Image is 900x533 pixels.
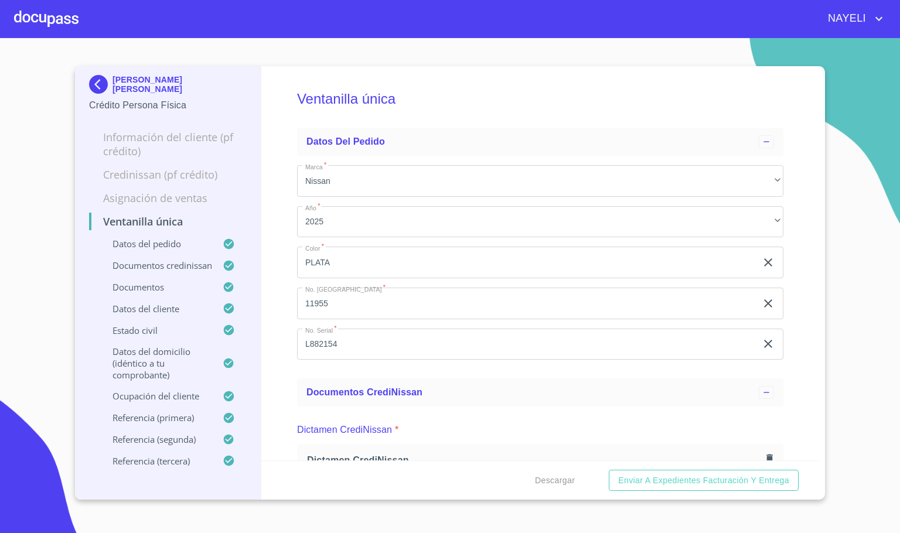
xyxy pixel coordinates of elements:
img: Docupass spot blue [89,75,112,94]
p: Referencia (primera) [89,412,223,423]
p: Estado Civil [89,324,223,336]
p: Dictamen CrediNissan [297,423,392,437]
p: Datos del cliente [89,303,223,315]
span: Enviar a Expedientes Facturación y Entrega [618,473,789,488]
div: Documentos CrediNissan [297,378,783,406]
span: Datos del pedido [306,136,385,146]
button: account of current user [819,9,886,28]
span: Descargar [535,473,575,488]
button: Enviar a Expedientes Facturación y Entrega [609,470,799,491]
p: Información del cliente (PF crédito) [89,130,247,158]
span: Dictamen CrediNissan [307,454,762,466]
button: clear input [761,255,775,269]
p: Referencia (segunda) [89,433,223,445]
button: Descargar [530,470,579,491]
p: Crédito Persona Física [89,98,247,112]
p: Documentos CrediNissan [89,259,223,271]
p: Ocupación del Cliente [89,390,223,402]
span: Documentos CrediNissan [306,387,422,397]
button: clear input [761,296,775,310]
p: [PERSON_NAME] [PERSON_NAME] [112,75,247,94]
div: Nissan [297,165,783,197]
p: Documentos [89,281,223,293]
h5: Ventanilla única [297,75,783,123]
p: Credinissan (PF crédito) [89,168,247,182]
div: 2025 [297,206,783,238]
span: NAYELI [819,9,872,28]
p: Referencia (tercera) [89,455,223,467]
p: Ventanilla única [89,214,247,228]
p: Asignación de Ventas [89,191,247,205]
button: clear input [761,337,775,351]
p: Datos del pedido [89,238,223,250]
p: Datos del domicilio (idéntico a tu comprobante) [89,346,223,381]
div: [PERSON_NAME] [PERSON_NAME] [89,75,247,98]
div: Datos del pedido [297,128,783,156]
